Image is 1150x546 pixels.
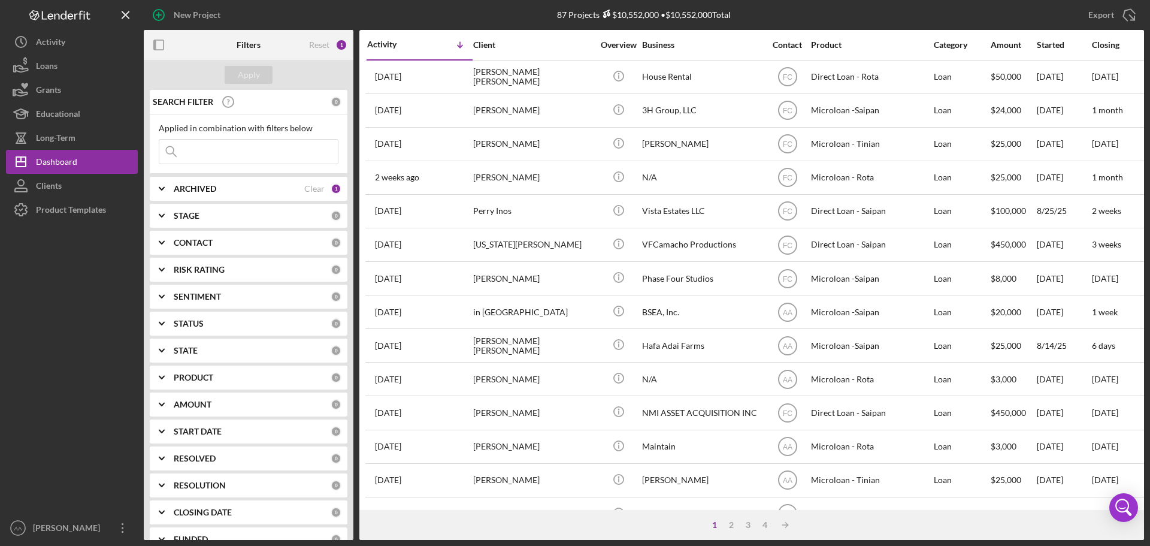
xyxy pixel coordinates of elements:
[36,150,77,177] div: Dashboard
[375,408,401,418] time: 2025-07-31 05:31
[642,330,762,361] div: Hafa Adai Farms
[1037,464,1091,496] div: [DATE]
[811,296,931,328] div: Microloan -Saipan
[934,464,989,496] div: Loan
[6,30,138,54] a: Activity
[375,442,401,451] time: 2025-07-25 02:15
[1092,374,1118,384] time: [DATE]
[375,206,401,216] time: 2025-08-29 00:55
[991,273,1016,283] span: $8,000
[14,525,22,532] text: AA
[6,516,138,540] button: AA[PERSON_NAME]
[153,97,213,107] b: SEARCH FILTER
[783,409,792,418] text: FC
[375,139,401,149] time: 2025-09-17 03:22
[783,274,792,283] text: FC
[991,408,1026,418] span: $450,000
[782,476,792,485] text: AA
[783,140,792,149] text: FC
[991,508,1016,518] span: $3,000
[991,40,1036,50] div: Amount
[375,72,401,82] time: 2025-09-17 09:58
[642,40,762,50] div: Business
[783,241,792,249] text: FC
[6,198,138,222] button: Product Templates
[765,40,810,50] div: Contact
[596,40,641,50] div: Overview
[174,454,216,463] b: RESOLVED
[174,292,221,301] b: SENTIMENT
[473,296,593,328] div: in [GEOGRAPHIC_DATA]
[600,10,659,20] div: $10,552,000
[1092,138,1118,149] time: [DATE]
[991,71,1021,82] span: $50,000
[6,174,138,198] button: Clients
[6,150,138,174] button: Dashboard
[934,128,989,160] div: Loan
[811,61,931,93] div: Direct Loan - Rota
[473,330,593,361] div: [PERSON_NAME] [PERSON_NAME]
[782,308,792,316] text: AA
[642,498,762,530] div: N/A
[811,263,931,294] div: Microloan -Saipan
[1037,195,1091,227] div: 8/25/25
[811,229,931,261] div: Direct Loan - Saipan
[1092,239,1121,249] time: 3 weeks
[473,363,593,395] div: [PERSON_NAME]
[331,291,341,302] div: 0
[174,346,198,355] b: STATE
[811,162,931,194] div: Microloan - Rota
[304,184,325,194] div: Clear
[1076,3,1144,27] button: Export
[36,102,80,129] div: Educational
[557,10,731,20] div: 87 Projects • $10,552,000 Total
[991,475,1021,485] span: $25,000
[375,307,401,317] time: 2025-08-18 10:03
[642,397,762,429] div: NMI ASSET ACQUISITION INC
[991,105,1021,115] span: $24,000
[144,3,232,27] button: New Project
[331,426,341,437] div: 0
[174,238,213,248] b: CONTACT
[473,95,593,126] div: [PERSON_NAME]
[642,263,762,294] div: Phase Four Studios
[375,173,419,182] time: 2025-09-09 02:44
[1092,441,1118,451] time: [DATE]
[934,229,989,261] div: Loan
[642,229,762,261] div: VFCamacho Productions
[159,123,338,133] div: Applied in combination with filters below
[1092,508,1118,518] time: [DATE]
[225,66,273,84] button: Apply
[811,195,931,227] div: Direct Loan - Saipan
[1037,40,1091,50] div: Started
[1088,3,1114,27] div: Export
[36,78,61,105] div: Grants
[473,263,593,294] div: [PERSON_NAME]
[642,431,762,463] div: Maintain
[934,195,989,227] div: Loan
[991,374,1016,384] span: $3,000
[642,128,762,160] div: [PERSON_NAME]
[473,40,593,50] div: Client
[1037,498,1091,530] div: [DATE]
[174,3,220,27] div: New Project
[375,341,401,351] time: 2025-08-14 05:40
[934,363,989,395] div: Loan
[934,296,989,328] div: Loan
[331,264,341,275] div: 0
[642,464,762,496] div: [PERSON_NAME]
[375,274,401,283] time: 2025-08-22 02:35
[782,342,792,350] text: AA
[238,66,260,84] div: Apply
[991,340,1021,351] span: $25,000
[811,95,931,126] div: Microloan -Saipan
[1092,408,1118,418] time: [DATE]
[783,107,792,115] text: FC
[6,54,138,78] a: Loans
[473,397,593,429] div: [PERSON_NAME]
[174,481,226,490] b: RESOLUTION
[331,480,341,491] div: 0
[6,126,138,150] a: Long-Term
[331,507,341,518] div: 0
